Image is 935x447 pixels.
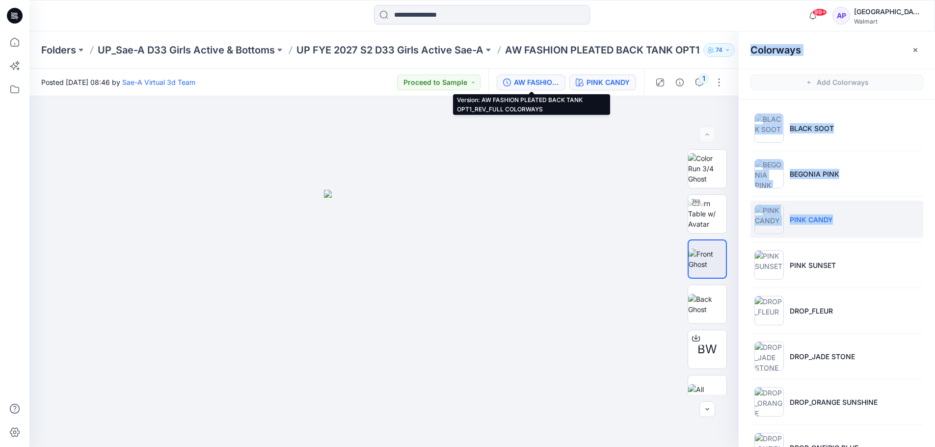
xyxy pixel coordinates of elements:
[122,78,195,86] a: Sae-A Virtual 3d Team
[703,43,735,57] button: 74
[754,342,784,371] img: DROP_JADE STONE
[790,260,836,270] p: PINK SUNSET
[689,249,726,269] img: Front Ghost
[41,43,76,57] a: Folders
[750,44,801,56] h2: Colorways
[754,296,784,325] img: DROP_FLEUR
[587,77,630,88] div: PINK CANDY
[41,77,195,87] span: Posted [DATE] 08:46 by
[812,8,827,16] span: 99+
[296,43,483,57] a: UP FYE 2027 S2 D33 Girls Active Sae-A
[497,75,565,90] button: AW FASHION PLEATED BACK TANK OPT1_REV_FULL COLORWAYS
[569,75,636,90] button: PINK CANDY
[854,6,923,18] div: [GEOGRAPHIC_DATA]
[697,341,717,358] span: BW
[790,306,833,316] p: DROP_FLEUR
[699,74,709,83] div: 1
[854,18,923,25] div: Walmart
[790,397,878,407] p: DROP_ORANGE SUNSHINE
[790,351,855,362] p: DROP_JADE STONE
[514,77,559,88] div: AW FASHION PLEATED BACK TANK OPT1_REV_FULL COLORWAYS
[688,294,726,315] img: Back Ghost
[505,43,699,57] p: AW FASHION PLEATED BACK TANK OPT1
[672,75,688,90] button: Details
[790,123,834,133] p: BLACK SOOT
[716,45,722,55] p: 74
[688,384,726,405] img: All colorways
[790,169,839,179] p: BEGONIA PINK
[754,250,784,280] img: PINK SUNSET
[688,153,726,184] img: Color Run 3/4 Ghost
[754,159,784,188] img: BEGONIA PINK
[754,113,784,143] img: BLACK SOOT
[688,198,726,229] img: Turn Table w/ Avatar
[754,387,784,417] img: DROP_ORANGE SUNSHINE
[692,75,707,90] button: 1
[754,205,784,234] img: PINK CANDY
[790,214,833,225] p: PINK CANDY
[832,7,850,25] div: AP
[98,43,275,57] a: UP_Sae-A D33 Girls Active & Bottoms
